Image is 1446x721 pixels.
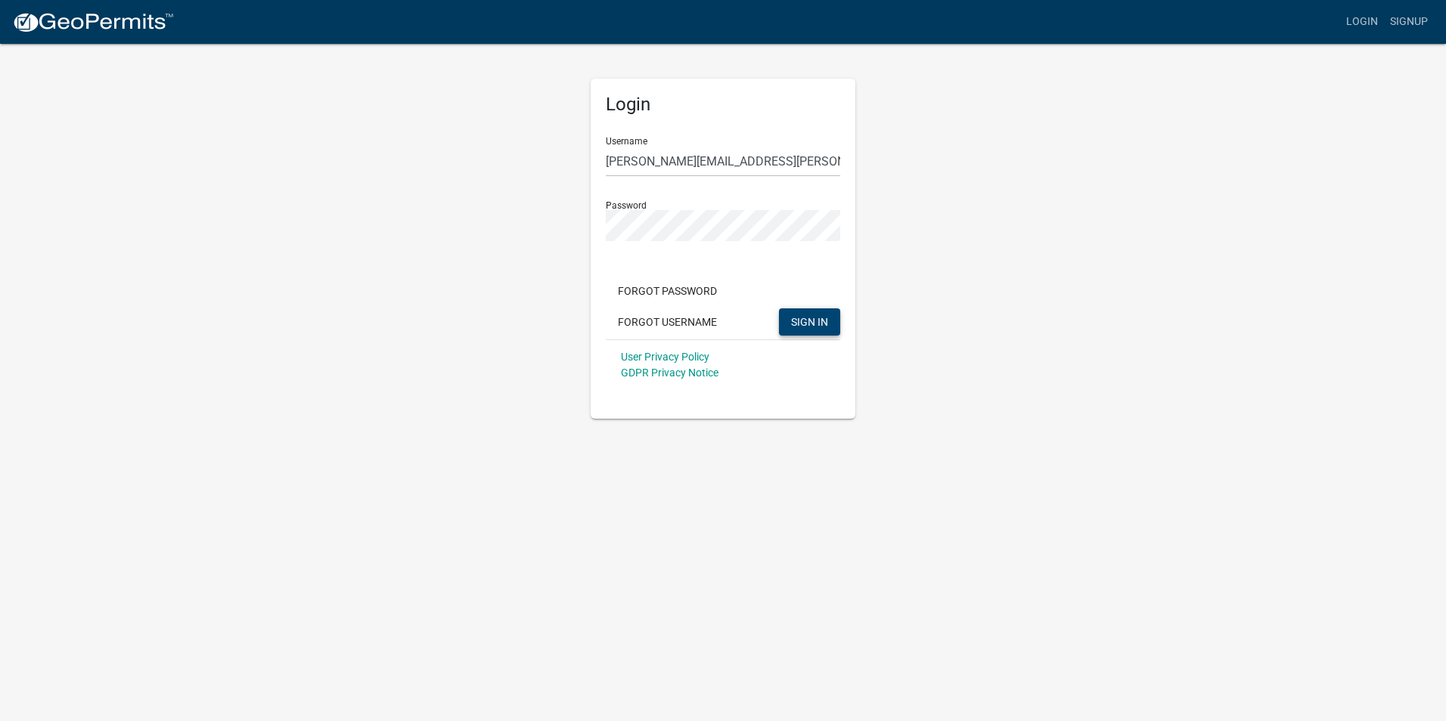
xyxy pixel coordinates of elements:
button: SIGN IN [779,308,840,336]
a: Signup [1384,8,1434,36]
h5: Login [606,94,840,116]
a: User Privacy Policy [621,351,709,363]
button: Forgot Username [606,308,729,336]
span: SIGN IN [791,315,828,327]
button: Forgot Password [606,277,729,305]
a: Login [1340,8,1384,36]
a: GDPR Privacy Notice [621,367,718,379]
